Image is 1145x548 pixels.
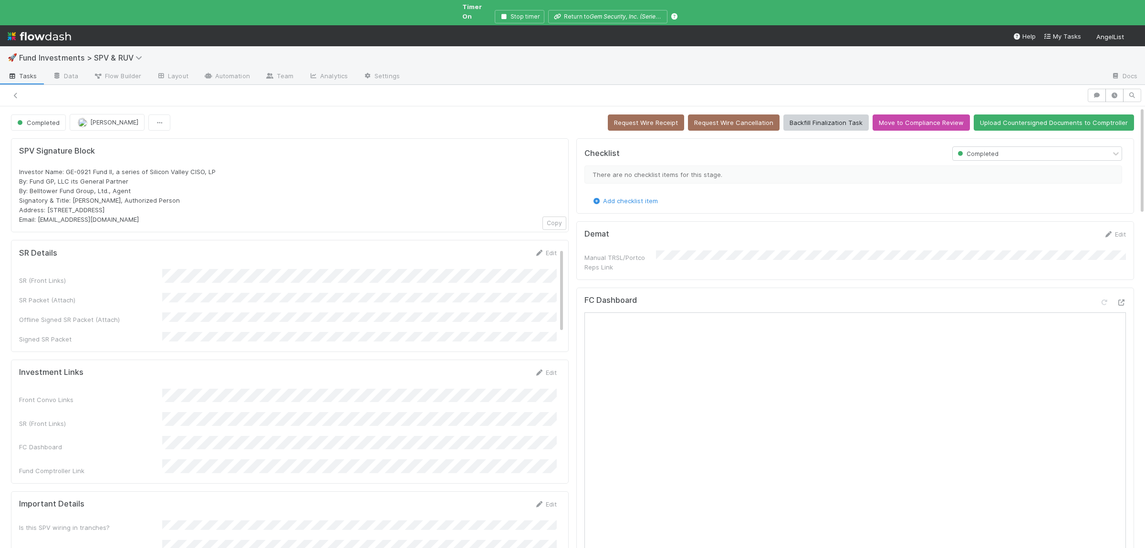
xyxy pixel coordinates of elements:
button: Completed [11,114,66,131]
a: Data [45,69,86,84]
a: Edit [534,369,557,376]
span: Investor Name: GE-0921 Fund II, a series of Silicon Valley CISO, LP By: Fund GP, LLC its General ... [19,168,216,223]
h5: Checklist [584,149,620,158]
span: Timer On [462,3,482,20]
div: There are no checklist items for this stage. [584,165,1122,184]
i: Gem Security, Inc. (Series A) - Gem Security, Inc. Share Purchase: $339,999.79 (2023-11-17) [590,13,825,20]
span: [PERSON_NAME] [90,118,138,126]
div: SR Packet (Attach) [19,295,162,305]
button: Backfill Finalization Task [783,114,869,131]
span: AngelList [1096,33,1124,41]
button: Copy [542,217,566,230]
div: Fund Comptroller Link [19,466,162,476]
button: Stop timer [495,10,544,23]
h5: Demat [584,229,609,239]
a: Edit [1103,230,1126,238]
img: avatar_55b415e2-df6a-4422-95b4-4512075a58f2.png [1128,32,1137,41]
div: Is this SPV wiring in tranches? [19,523,162,532]
a: Add checklist item [592,197,658,205]
img: logo-inverted-e16ddd16eac7371096b0.svg [8,28,71,44]
h5: SR Details [19,248,57,258]
span: My Tasks [1043,32,1081,40]
a: Edit [534,500,557,508]
a: Settings [355,69,407,84]
div: Front Convo Links [19,395,162,404]
a: Docs [1103,69,1145,84]
div: SR (Front Links) [19,276,162,285]
h5: Investment Links [19,368,83,377]
div: Signed SR Packet [19,334,162,344]
div: FC Dashboard [19,442,162,452]
a: My Tasks [1043,31,1081,41]
a: Analytics [301,69,355,84]
span: Tasks [8,71,37,81]
div: SR (Front Links) [19,419,162,428]
img: avatar_ac990a78-52d7-40f8-b1fe-cbbd1cda261e.png [78,118,87,127]
a: Flow Builder [86,69,149,84]
h5: Important Details [19,499,84,509]
h5: SPV Signature Block [19,146,561,156]
span: Timer On [462,2,491,21]
button: Return toGem Security, Inc. (Series A) - Gem Security, Inc. Share Purchase: $339,999.79 ([DATE]) [548,10,667,23]
button: Upload Countersigned Documents to Comptroller [974,114,1134,131]
button: Request Wire Cancellation [688,114,780,131]
span: Fund Investments > SPV & RUV [19,53,147,62]
div: Manual TRSL/Portco Reps Link [584,253,656,272]
span: Completed [956,150,999,157]
button: [PERSON_NAME] [70,114,145,130]
div: Offline Signed SR Packet (Attach) [19,315,162,324]
button: Request Wire Receipt [608,114,684,131]
span: Flow Builder [94,71,141,81]
button: Move to Compliance Review [873,114,970,131]
div: Help [1013,31,1036,41]
span: Completed [15,119,60,126]
a: Layout [149,69,196,84]
a: Automation [196,69,258,84]
a: Edit [534,249,557,257]
span: 🚀 [8,53,17,62]
h5: FC Dashboard [584,296,637,305]
a: Team [258,69,301,84]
